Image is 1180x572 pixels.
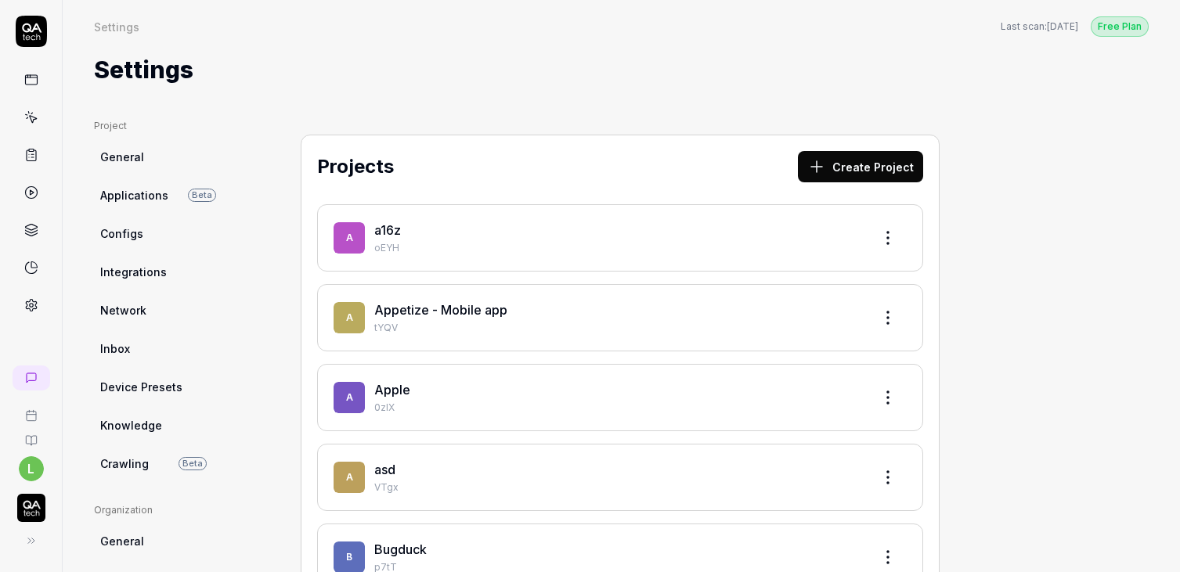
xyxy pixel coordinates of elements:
[6,481,56,525] button: QA Tech Logo
[374,222,401,238] a: a16z
[374,401,860,415] p: 0zIX
[100,340,130,357] span: Inbox
[188,189,216,202] span: Beta
[6,422,56,447] a: Documentation
[94,119,244,133] div: Project
[1001,20,1078,34] button: Last scan:[DATE]
[1091,16,1149,37] button: Free Plan
[374,241,860,255] p: oEYH
[374,302,507,318] a: Appetize - Mobile app
[19,456,44,481] button: l
[374,462,395,477] a: asd
[13,365,50,390] a: New conversation
[94,142,244,171] a: General
[100,149,144,165] span: General
[94,411,244,440] a: Knowledge
[374,541,427,557] a: Bugduck
[94,296,244,325] a: Network
[798,151,923,182] button: Create Project
[100,225,143,242] span: Configs
[1001,20,1078,34] span: Last scan:
[94,527,244,556] a: General
[317,153,394,181] h2: Projects
[334,382,365,413] span: A
[100,379,182,395] span: Device Presets
[374,321,860,335] p: tYQV
[100,302,146,318] span: Network
[94,219,244,248] a: Configs
[374,480,860,495] p: VTgx
[100,455,149,472] span: Crawling
[94,181,244,210] a: ApplicationsBeta
[100,417,162,433] span: Knowledge
[334,222,365,254] span: a
[94,449,244,478] a: CrawlingBeta
[6,397,56,422] a: Book a call with us
[374,382,410,398] a: Apple
[334,462,365,493] span: a
[94,19,139,34] div: Settings
[94,372,244,401] a: Device Presets
[17,494,45,522] img: QA Tech Logo
[100,187,168,203] span: Applications
[179,457,207,470] span: Beta
[94,334,244,363] a: Inbox
[334,302,365,333] span: A
[1047,20,1078,32] time: [DATE]
[94,52,193,88] h1: Settings
[100,533,144,549] span: General
[94,257,244,286] a: Integrations
[94,503,244,517] div: Organization
[100,264,167,280] span: Integrations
